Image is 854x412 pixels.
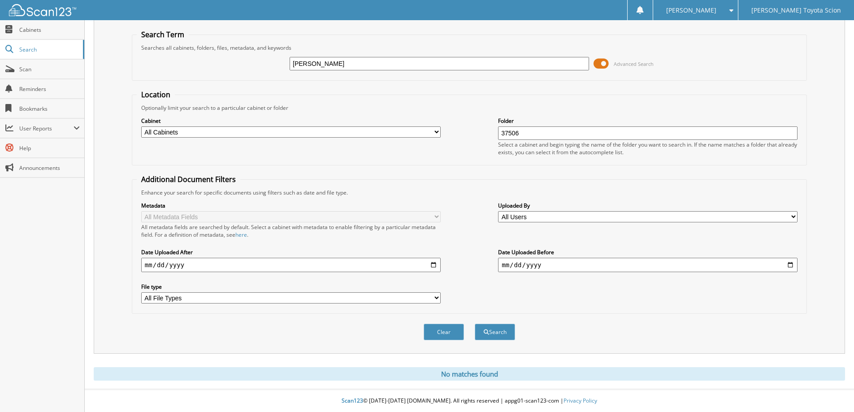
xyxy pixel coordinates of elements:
span: User Reports [19,125,74,132]
label: Folder [498,117,798,125]
span: Bookmarks [19,105,80,113]
a: Privacy Policy [564,397,597,404]
div: No matches found [94,367,845,381]
span: Reminders [19,85,80,93]
input: start [141,258,441,272]
legend: Search Term [137,30,189,39]
img: scan123-logo-white.svg [9,4,76,16]
span: Search [19,46,78,53]
label: Metadata [141,202,441,209]
a: here [235,231,247,239]
span: Scan123 [342,397,363,404]
span: [PERSON_NAME] [666,8,716,13]
div: © [DATE]-[DATE] [DOMAIN_NAME]. All rights reserved | appg01-scan123-com | [85,390,854,412]
span: Announcements [19,164,80,172]
button: Clear [424,324,464,340]
span: Help [19,144,80,152]
div: Searches all cabinets, folders, files, metadata, and keywords [137,44,802,52]
label: Date Uploaded After [141,248,441,256]
div: All metadata fields are searched by default. Select a cabinet with metadata to enable filtering b... [141,223,441,239]
span: Cabinets [19,26,80,34]
legend: Additional Document Filters [137,174,240,184]
div: Select a cabinet and begin typing the name of the folder you want to search in. If the name match... [498,141,798,156]
label: File type [141,283,441,291]
label: Date Uploaded Before [498,248,798,256]
span: Advanced Search [614,61,654,67]
span: [PERSON_NAME] Toyota Scion [751,8,841,13]
span: Scan [19,65,80,73]
iframe: Chat Widget [809,369,854,412]
button: Search [475,324,515,340]
legend: Location [137,90,175,100]
label: Cabinet [141,117,441,125]
div: Optionally limit your search to a particular cabinet or folder [137,104,802,112]
input: end [498,258,798,272]
div: Enhance your search for specific documents using filters such as date and file type. [137,189,802,196]
label: Uploaded By [498,202,798,209]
